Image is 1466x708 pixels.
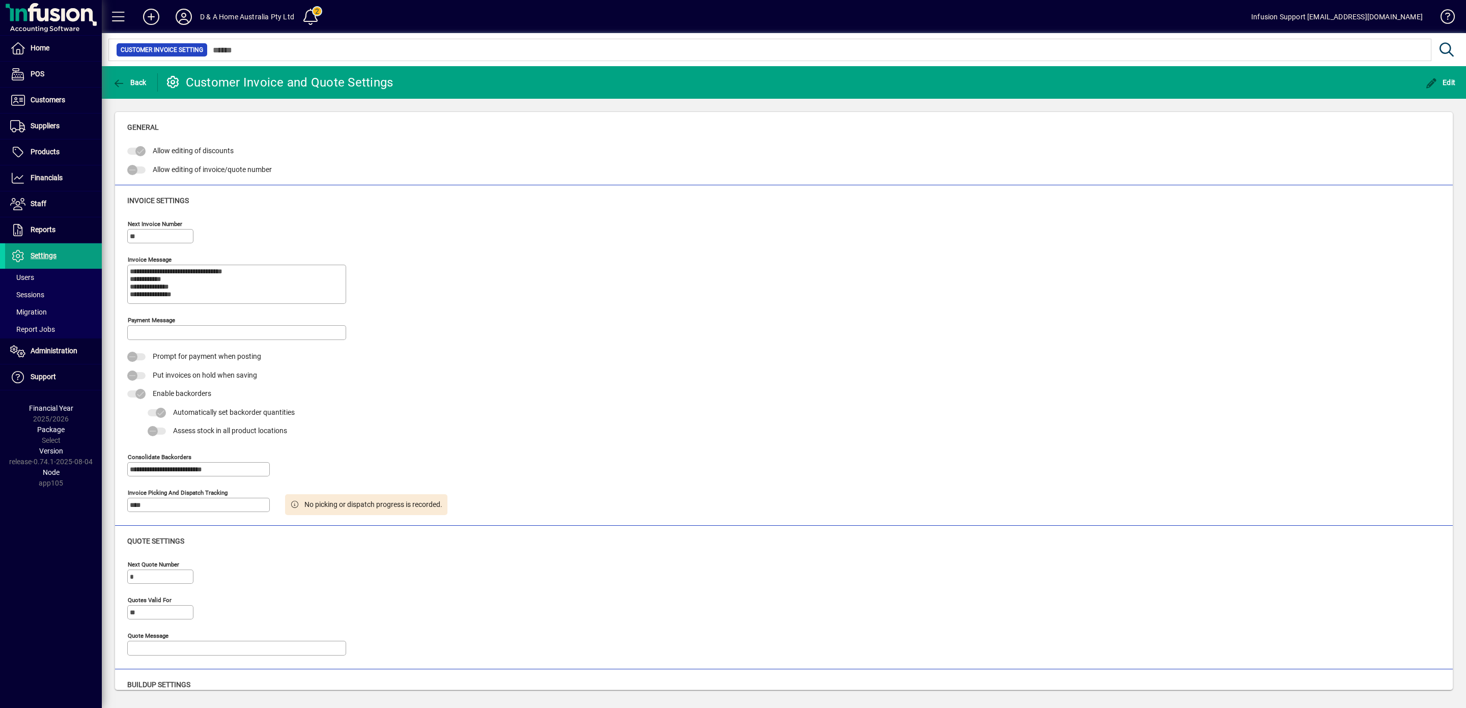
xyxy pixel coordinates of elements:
[127,196,189,205] span: Invoice settings
[5,165,102,191] a: Financials
[127,681,190,689] span: Buildup settings
[153,352,261,360] span: Prompt for payment when posting
[5,88,102,113] a: Customers
[31,251,57,260] span: Settings
[10,273,34,281] span: Users
[153,371,257,379] span: Put invoices on hold when saving
[110,73,149,92] button: Back
[5,364,102,390] a: Support
[128,453,191,460] mat-label: Consolidate backorders
[153,147,234,155] span: Allow editing of discounts
[5,303,102,321] a: Migration
[5,286,102,303] a: Sessions
[1251,9,1423,25] div: Infusion Support [EMAIL_ADDRESS][DOMAIN_NAME]
[128,632,168,639] mat-label: Quote Message
[5,36,102,61] a: Home
[304,499,442,510] div: No picking or dispatch progress is recorded.
[31,373,56,381] span: Support
[153,165,272,174] span: Allow editing of invoice/quote number
[5,269,102,286] a: Users
[31,96,65,104] span: Customers
[10,308,47,316] span: Migration
[5,321,102,338] a: Report Jobs
[167,8,200,26] button: Profile
[31,122,60,130] span: Suppliers
[31,347,77,355] span: Administration
[128,256,172,263] mat-label: Invoice Message
[31,225,55,234] span: Reports
[127,537,184,545] span: Quote settings
[29,404,73,412] span: Financial Year
[1425,78,1456,87] span: Edit
[5,62,102,87] a: POS
[5,217,102,243] a: Reports
[112,78,147,87] span: Back
[5,191,102,217] a: Staff
[31,70,44,78] span: POS
[37,426,65,434] span: Package
[43,468,60,476] span: Node
[31,44,49,52] span: Home
[39,447,63,455] span: Version
[1433,2,1453,35] a: Knowledge Base
[31,200,46,208] span: Staff
[128,220,182,228] mat-label: Next invoice number
[5,114,102,139] a: Suppliers
[173,427,287,435] span: Assess stock in all product locations
[5,338,102,364] a: Administration
[173,408,295,416] span: Automatically set backorder quantities
[1423,73,1458,92] button: Edit
[10,291,44,299] span: Sessions
[127,123,159,131] span: General
[31,148,60,156] span: Products
[31,174,63,182] span: Financials
[128,317,175,324] mat-label: Payment Message
[5,139,102,165] a: Products
[128,596,172,603] mat-label: Quotes valid for
[165,74,393,91] div: Customer Invoice and Quote Settings
[10,325,55,333] span: Report Jobs
[128,489,228,496] mat-label: Invoice Picking and Dispatch Tracking
[135,8,167,26] button: Add
[102,73,158,92] app-page-header-button: Back
[128,560,179,568] mat-label: Next quote number
[121,45,203,55] span: Customer Invoice Setting
[200,9,294,25] div: D & A Home Australia Pty Ltd
[153,389,211,398] span: Enable backorders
